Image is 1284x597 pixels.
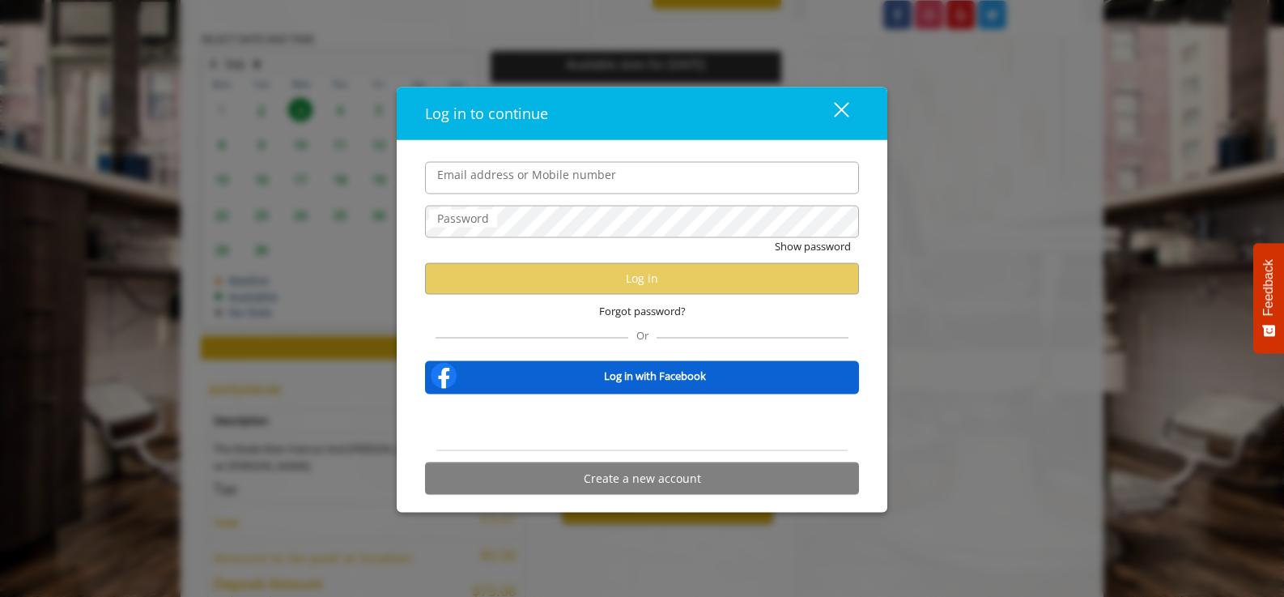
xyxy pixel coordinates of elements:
[1253,243,1284,353] button: Feedback - Show survey
[427,360,460,392] img: facebook-logo
[425,103,548,122] span: Log in to continue
[604,368,706,385] b: Log in with Facebook
[1261,259,1276,316] span: Feedback
[429,165,624,183] label: Email address or Mobile number
[429,209,497,227] label: Password
[628,328,657,343] span: Or
[775,237,851,254] button: Show password
[560,405,725,441] iframe: Sign in with Google Button
[425,205,859,237] input: Password
[425,463,859,494] button: Create a new account
[804,96,859,130] button: close dialog
[425,262,859,294] button: Log in
[425,161,859,194] input: Email address or Mobile number
[815,101,848,126] div: close dialog
[599,302,686,319] span: Forgot password?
